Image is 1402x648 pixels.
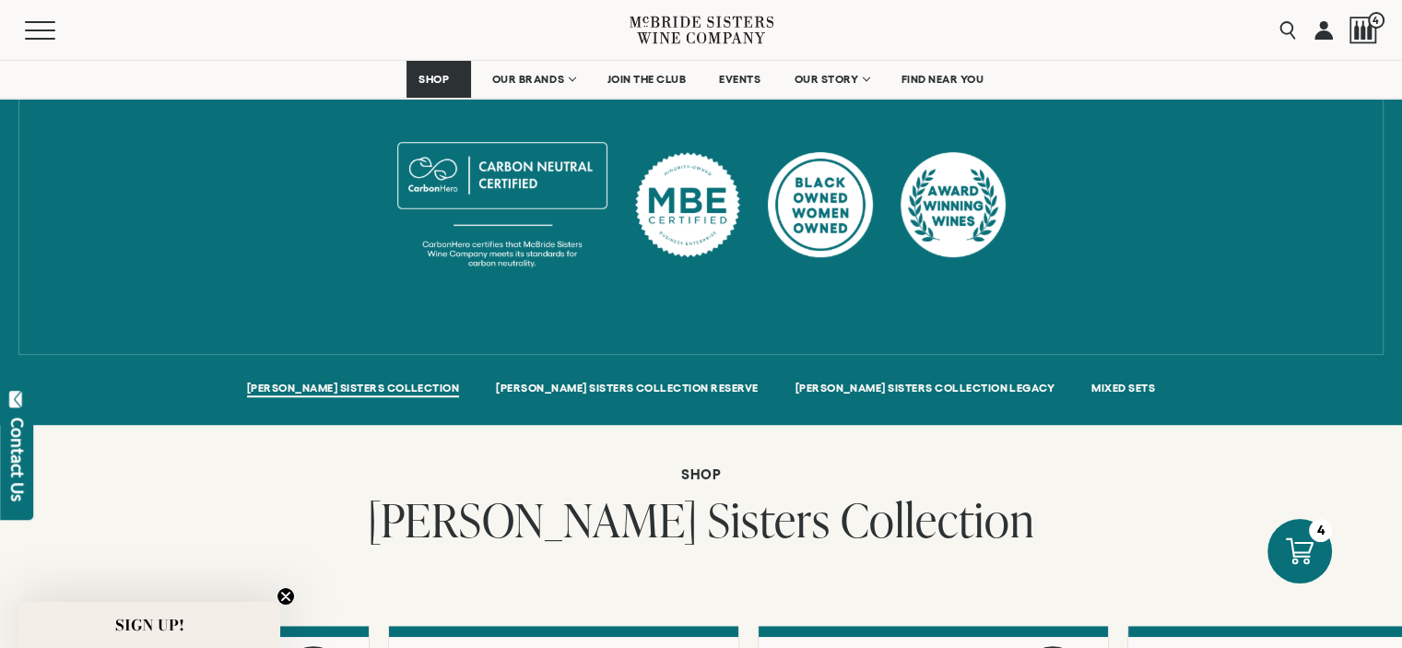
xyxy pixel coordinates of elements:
[1368,12,1384,29] span: 4
[595,61,699,98] a: JOIN THE CLUB
[277,587,295,606] button: Close teaser
[782,61,880,98] a: OUR STORY
[406,61,471,98] a: SHOP
[901,73,984,86] span: FIND NEAR YOU
[480,61,586,98] a: OUR BRANDS
[719,73,760,86] span: EVENTS
[247,382,459,397] a: [PERSON_NAME] SISTERS COLLECTION
[8,418,27,501] div: Contact Us
[795,382,1055,397] a: [PERSON_NAME] SISTERS COLLECTION LEGACY
[1091,382,1155,397] a: MIXED SETS
[492,73,564,86] span: OUR BRANDS
[25,21,91,40] button: Mobile Menu Trigger
[707,61,772,98] a: EVENTS
[841,488,1035,551] span: Collection
[794,73,858,86] span: OUR STORY
[418,73,450,86] span: SHOP
[115,614,184,636] span: SIGN UP!
[1309,519,1332,542] div: 4
[708,488,831,551] span: Sisters
[496,382,758,397] a: [PERSON_NAME] SISTERS COLLECTION RESERVE
[890,61,996,98] a: FIND NEAR YOU
[607,73,687,86] span: JOIN THE CLUB
[18,602,280,648] div: SIGN UP!Close teaser
[368,488,698,551] span: [PERSON_NAME]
